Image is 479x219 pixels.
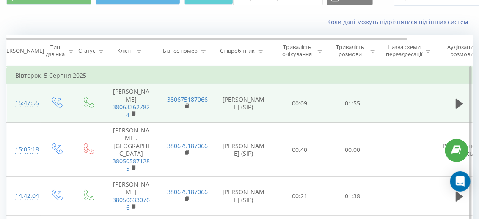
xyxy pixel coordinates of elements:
[104,123,159,177] td: [PERSON_NAME].[GEOGRAPHIC_DATA]
[214,177,273,216] td: [PERSON_NAME] (SIP)
[281,43,314,58] div: Тривалість очікування
[104,177,159,216] td: [PERSON_NAME]
[15,141,32,158] div: 15:05:18
[214,84,273,123] td: [PERSON_NAME] (SIP)
[78,47,95,54] div: Статус
[443,142,476,157] span: Розмова не відбулась
[15,188,32,204] div: 14:42:04
[15,95,32,111] div: 15:47:55
[168,95,208,103] a: 380675187066
[163,47,198,54] div: Бізнес номер
[326,84,379,123] td: 01:55
[113,196,150,211] a: 380506330766
[1,47,44,54] div: [PERSON_NAME]
[326,177,379,216] td: 01:38
[273,177,326,216] td: 00:21
[117,47,133,54] div: Клієнт
[113,157,150,173] a: 380505871285
[450,171,471,192] div: Open Intercom Messenger
[326,123,379,177] td: 00:00
[273,123,326,177] td: 00:40
[273,84,326,123] td: 00:09
[46,43,65,58] div: Тип дзвінка
[214,123,273,177] td: [PERSON_NAME] (SIP)
[220,47,255,54] div: Співробітник
[168,188,208,196] a: 380675187066
[104,84,159,123] td: [PERSON_NAME]
[386,43,422,58] div: Назва схеми переадресації
[113,103,150,119] a: 380633627824
[327,18,473,26] a: Коли дані можуть відрізнятися вiд інших систем
[168,142,208,150] a: 380675187066
[333,43,367,58] div: Тривалість розмови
